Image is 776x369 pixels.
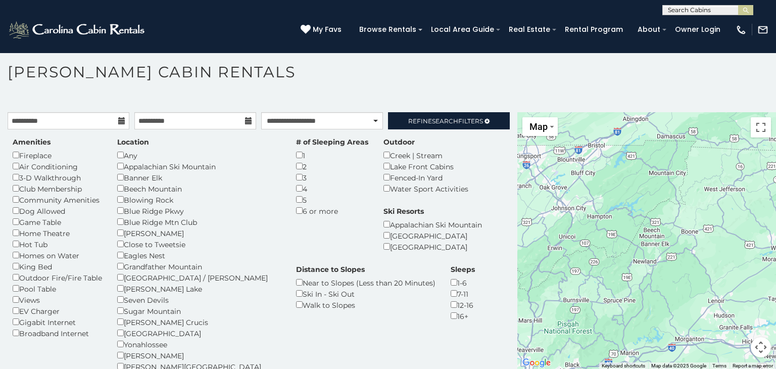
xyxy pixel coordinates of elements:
div: [PERSON_NAME] [117,227,281,239]
a: Terms (opens in new tab) [712,363,726,368]
div: Homes on Water [13,250,102,261]
div: 4 [296,183,368,194]
div: Walk to Slopes [296,299,435,310]
div: [PERSON_NAME] [117,350,281,361]
span: Map data ©2025 Google [651,363,706,368]
div: Appalachian Ski Mountain [117,161,281,172]
label: Location [117,137,149,147]
div: 5 [296,194,368,205]
div: 1-6 [451,277,475,288]
a: Rental Program [560,22,628,37]
button: Change map style [522,117,558,136]
div: Water Sport Activities [383,183,468,194]
div: 12-16 [451,299,475,310]
div: Game Table [13,216,102,227]
div: Blowing Rock [117,194,281,205]
div: 6 or more [296,205,368,216]
div: 2 [296,161,368,172]
div: Community Amenities [13,194,102,205]
span: Search [432,117,458,125]
div: 3 [296,172,368,183]
a: Browse Rentals [354,22,421,37]
label: Ski Resorts [383,206,424,216]
div: Gigabit Internet [13,316,102,328]
div: Sugar Mountain [117,305,281,316]
a: Real Estate [504,22,555,37]
img: mail-regular-white.png [757,24,768,35]
div: Club Membership [13,183,102,194]
label: Outdoor [383,137,415,147]
span: My Favs [313,24,342,35]
label: Amenities [13,137,51,147]
div: Appalachian Ski Mountain [383,219,482,230]
div: Home Theatre [13,227,102,239]
div: Eagles Nest [117,250,281,261]
div: Any [117,150,281,161]
div: Blue Ridge Pkwy [117,205,281,216]
div: Grandfather Mountain [117,261,281,272]
span: Map [529,121,548,132]
div: Yonahlossee [117,339,281,350]
div: [GEOGRAPHIC_DATA] [117,328,281,339]
div: Air Conditioning [13,161,102,172]
div: King Bed [13,261,102,272]
div: Fireplace [13,150,102,161]
div: [GEOGRAPHIC_DATA] [383,241,482,252]
div: Hot Tub [13,239,102,250]
div: Banner Elk [117,172,281,183]
a: Owner Login [670,22,725,37]
img: phone-regular-white.png [736,24,747,35]
button: Map camera controls [751,337,771,357]
label: Sleeps [451,264,475,274]
div: Close to Tweetsie [117,239,281,250]
a: About [633,22,665,37]
div: Ski In - Ski Out [296,288,435,299]
button: Toggle fullscreen view [751,117,771,137]
div: Beech Mountain [117,183,281,194]
div: Blue Ridge Mtn Club [117,216,281,227]
div: Views [13,294,102,305]
div: EV Charger [13,305,102,316]
div: 3-D Walkthrough [13,172,102,183]
label: Distance to Slopes [296,264,365,274]
div: [PERSON_NAME] Lake [117,283,281,294]
div: Lake Front Cabins [383,161,468,172]
div: Dog Allowed [13,205,102,216]
img: White-1-2.png [8,20,148,40]
div: 1 [296,150,368,161]
div: Pool Table [13,283,102,294]
div: [GEOGRAPHIC_DATA] / [PERSON_NAME] [117,272,281,283]
div: 7-11 [451,288,475,299]
a: Report a map error [733,363,773,368]
a: My Favs [301,24,344,35]
label: # of Sleeping Areas [296,137,368,147]
a: RefineSearchFilters [388,112,510,129]
div: Seven Devils [117,294,281,305]
div: Broadband Internet [13,328,102,339]
div: Outdoor Fire/Fire Table [13,272,102,283]
div: Creek | Stream [383,150,468,161]
div: Near to Slopes (Less than 20 Minutes) [296,277,435,288]
div: Fenced-In Yard [383,172,468,183]
div: 16+ [451,310,475,321]
a: Local Area Guide [426,22,499,37]
div: [GEOGRAPHIC_DATA] [383,230,482,241]
div: [PERSON_NAME] Crucis [117,316,281,328]
span: Refine Filters [408,117,483,125]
